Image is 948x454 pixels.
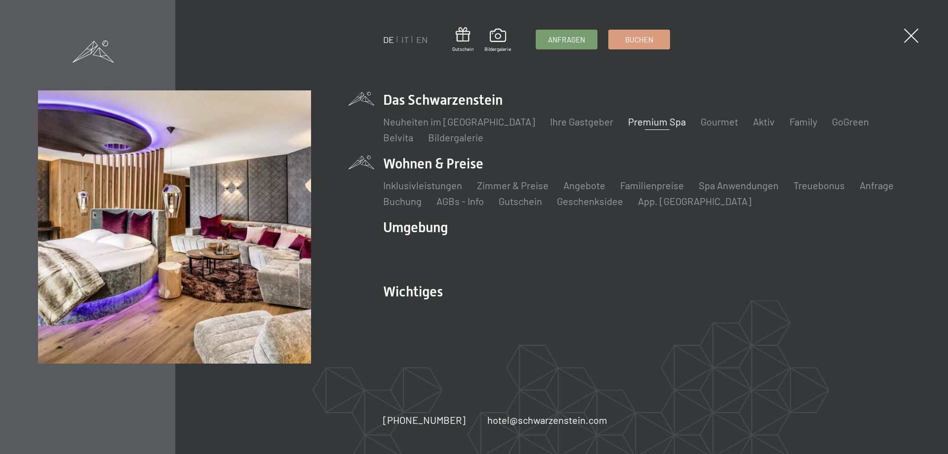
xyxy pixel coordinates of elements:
a: IT [401,34,409,45]
a: Familienpreise [620,179,684,191]
a: GoGreen [832,116,869,127]
a: AGBs - Info [436,195,484,207]
a: Aktiv [753,116,775,127]
a: Premium Spa [628,116,686,127]
a: Anfragen [536,30,597,49]
a: Gutschein [499,195,542,207]
a: Zimmer & Preise [477,179,549,191]
span: Bildergalerie [484,45,511,52]
a: Buchung [383,195,422,207]
span: Buchen [625,35,653,45]
a: hotel@schwarzenstein.com [487,413,607,427]
a: App. [GEOGRAPHIC_DATA] [638,195,751,207]
a: Belvita [383,131,413,143]
a: Geschenksidee [557,195,623,207]
a: Buchen [609,30,670,49]
a: Inklusivleistungen [383,179,462,191]
a: Bildergalerie [428,131,483,143]
a: Gutschein [452,27,474,52]
a: Gourmet [701,116,738,127]
a: Treuebonus [793,179,845,191]
a: EN [416,34,428,45]
a: DE [383,34,394,45]
a: Anfrage [860,179,894,191]
span: Gutschein [452,45,474,52]
span: Anfragen [548,35,585,45]
a: Neuheiten im [GEOGRAPHIC_DATA] [383,116,535,127]
a: [PHONE_NUMBER] [383,413,466,427]
span: [PHONE_NUMBER] [383,414,466,426]
a: Bildergalerie [484,29,511,52]
a: Ihre Gastgeber [550,116,613,127]
a: Spa Anwendungen [699,179,779,191]
a: Angebote [563,179,605,191]
a: Family [790,116,817,127]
